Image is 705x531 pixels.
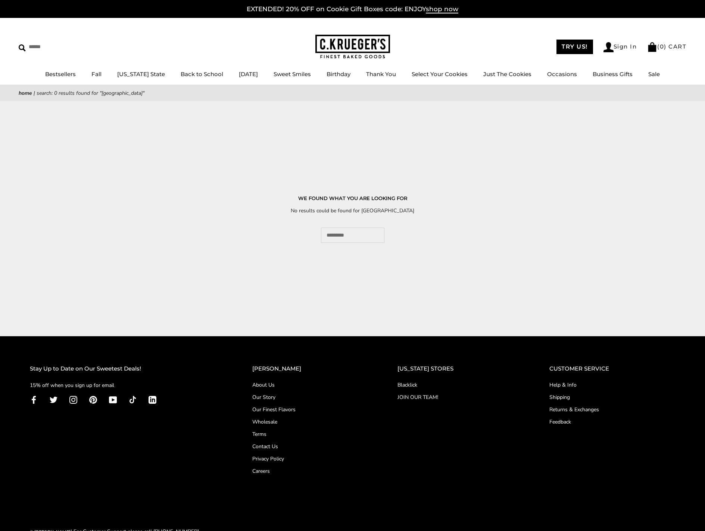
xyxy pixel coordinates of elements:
a: [DATE] [239,71,258,78]
a: Shipping [549,393,675,401]
a: Terms [252,430,367,438]
a: Occasions [547,71,577,78]
h2: Stay Up to Date on Our Sweetest Deals! [30,364,222,374]
a: Our Finest Flavors [252,406,367,413]
a: Fall [91,71,102,78]
h2: [US_STATE] STORES [397,364,520,374]
a: Just The Cookies [483,71,531,78]
a: Sign In [603,42,637,52]
a: Sweet Smiles [274,71,311,78]
a: Wholesale [252,418,367,426]
a: Back to School [181,71,223,78]
a: EXTENDED! 20% OFF on Cookie Gift Boxes code: ENJOYshop now [247,5,458,13]
a: YouTube [109,395,117,404]
a: About Us [252,381,367,389]
a: Help & Info [549,381,675,389]
a: Blacklick [397,381,520,389]
a: Sale [648,71,660,78]
a: Feedback [549,418,675,426]
a: Twitter [50,395,57,404]
a: Thank You [366,71,396,78]
span: Search: 0 results found for "[GEOGRAPHIC_DATA]" [37,90,144,97]
img: Bag [647,42,657,52]
img: C.KRUEGER'S [315,35,390,59]
input: Search [19,41,107,53]
a: Our Story [252,393,367,401]
a: Bestsellers [45,71,76,78]
span: 0 [660,43,664,50]
a: Contact Us [252,443,367,450]
a: LinkedIn [149,395,156,404]
a: TRY US! [556,40,593,54]
p: 15% off when you sign up for email [30,381,222,390]
a: Birthday [327,71,350,78]
a: Facebook [30,395,38,404]
a: (0) CART [647,43,686,50]
a: Instagram [69,395,77,404]
img: Account [603,42,614,52]
nav: breadcrumbs [19,89,686,97]
p: No results could be found for [GEOGRAPHIC_DATA] [30,206,675,215]
input: Search... [321,228,384,243]
a: Returns & Exchanges [549,406,675,413]
a: Business Gifts [593,71,633,78]
a: Privacy Policy [252,455,367,463]
h1: WE FOUND WHAT YOU ARE LOOKING FOR [30,194,675,202]
a: JOIN OUR TEAM! [397,393,520,401]
h2: CUSTOMER SERVICE [549,364,675,374]
a: Select Your Cookies [412,71,468,78]
span: shop now [426,5,458,13]
h2: [PERSON_NAME] [252,364,367,374]
img: Search [19,44,26,51]
a: Home [19,90,32,97]
a: [US_STATE] State [117,71,165,78]
a: Careers [252,467,367,475]
a: TikTok [129,395,137,404]
a: Pinterest [89,395,97,404]
span: | [34,90,35,97]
